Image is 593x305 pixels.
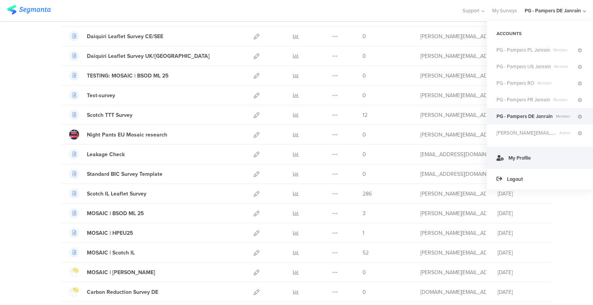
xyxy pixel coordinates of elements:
a: Night Pants EU Mosaic research [69,130,167,140]
div: [DATE] [498,249,544,257]
div: PG - Pampers DE Janrain [525,7,581,14]
div: [DATE] [498,229,544,237]
div: Leakage Check [87,150,125,158]
div: [DATE] [498,190,544,198]
div: ACCOUNTS [487,27,593,40]
span: 52 [363,249,369,257]
img: segmanta logo [7,5,51,15]
span: 0 [363,32,366,40]
span: PG - Pampers US Janrain [496,63,551,70]
div: fritz.t@pg.com [420,91,486,99]
div: MOSAIC | Scotch IL [87,249,135,257]
div: MOSAIC | Santiago PIPO [87,268,155,276]
div: Carbon Reduction Survey DE [87,288,158,296]
span: 0 [363,52,366,60]
div: Scotch TTT Survey [87,111,132,119]
div: Daiquiri Leaflet Survey CE/SEE [87,32,163,40]
div: elteraifi.ae@pg.com [420,288,486,296]
div: TESTING: MOSAIC | BSOD ML 25 [87,72,169,80]
div: fritz.t@pg.com [420,190,486,198]
div: burcak.b.1@pg.com [420,170,486,178]
a: Leakage Check [69,149,125,159]
div: fritz.t@pg.com [420,111,486,119]
a: My Profile [487,147,593,168]
div: fritz.t@pg.com [420,249,486,257]
a: Daiquiri Leaflet Survey CE/SEE [69,31,163,41]
span: 0 [363,131,366,139]
a: Scotch IL Leaflet Survey [69,189,146,199]
span: PG - Pampers RO [496,79,534,87]
span: fritz.t@pg.com [496,129,556,136]
a: Standard BIC Survey Template [69,169,163,179]
span: PG - Pampers FR Janrain [496,96,550,103]
div: MOSAIC | BSOD ML 25 [87,209,144,217]
div: [DATE] [498,209,544,217]
div: fritz.t@pg.com [420,32,486,40]
span: 0 [363,150,366,158]
span: Member [553,113,576,119]
div: [DATE] [498,288,544,296]
a: Test-survey [69,90,115,100]
div: fritz.t@pg.com [420,72,486,80]
a: Carbon Reduction Survey DE [69,287,158,297]
a: MOSAIC | Scotch IL [69,248,135,258]
span: Member [550,97,576,103]
div: Standard BIC Survey Template [87,170,163,178]
div: Night Pants EU Mosaic research [87,131,167,139]
span: My Profile [508,154,531,162]
div: fritz.t@pg.com [420,52,486,60]
div: fritz.t@pg.com [420,209,486,217]
span: 0 [363,72,366,80]
div: fritz.t@pg.com [420,229,486,237]
span: 1 [363,229,364,237]
span: 286 [363,190,372,198]
span: PG - Pampers DE Janrain [496,113,553,120]
span: 3 [363,209,366,217]
a: MOSAIC | [PERSON_NAME] [69,267,155,277]
div: MOSAIC | HPEU25 [87,229,133,237]
span: Admin [556,130,576,136]
div: Test-survey [87,91,115,99]
div: burcak.b.1@pg.com [420,150,486,158]
span: Member [550,47,576,53]
a: MOSAIC | HPEU25 [69,228,133,238]
div: alves.dp@pg.com [420,131,486,139]
div: [DATE] [498,268,544,276]
div: fritz.t@pg.com [420,268,486,276]
span: 0 [363,91,366,99]
a: Scotch TTT Survey [69,110,132,120]
a: TESTING: MOSAIC | BSOD ML 25 [69,71,169,81]
div: Daiquiri Leaflet Survey UK/Iberia [87,52,210,60]
a: Daiquiri Leaflet Survey UK/[GEOGRAPHIC_DATA] [69,51,210,61]
span: 0 [363,170,366,178]
span: 12 [363,111,368,119]
span: 0 [363,268,366,276]
a: MOSAIC | BSOD ML 25 [69,208,144,218]
span: Member [551,64,576,69]
span: Logout [507,175,523,183]
span: PG - Pampers PL Janrain [496,46,550,54]
span: Member [534,80,576,86]
div: Scotch IL Leaflet Survey [87,190,146,198]
span: 0 [363,288,366,296]
span: Support [463,7,479,14]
